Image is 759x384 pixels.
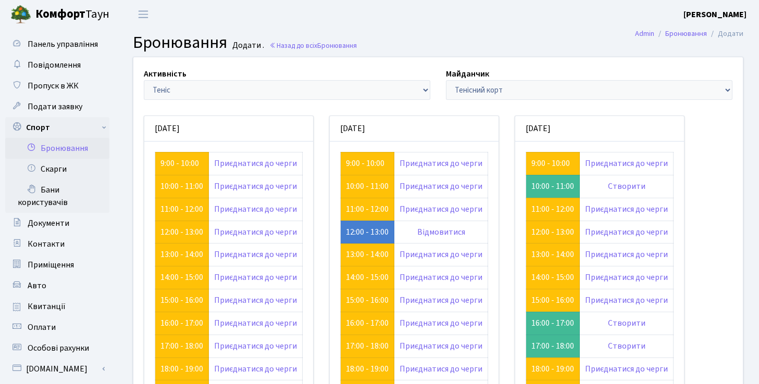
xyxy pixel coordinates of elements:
a: 11:00 - 12:00 [346,203,389,215]
span: Оплати [28,322,56,333]
a: Приєднатися до черги [400,363,482,375]
a: Пропуск в ЖК [5,75,109,96]
small: Додати . [230,41,264,50]
a: Приміщення [5,254,109,275]
a: 9:00 - 10:00 [531,158,570,169]
a: 9:00 - 10:00 [346,158,384,169]
a: Приєднатися до черги [585,363,668,375]
a: [PERSON_NAME] [683,8,746,21]
label: Майданчик [446,68,489,80]
img: logo.png [10,4,31,25]
a: 10:00 - 11:00 [346,181,389,192]
a: 18:00 - 19:00 [531,363,574,375]
a: Приєднатися до черги [214,158,297,169]
a: Admin [635,28,654,39]
a: Приєднатися до черги [214,181,297,192]
a: 14:00 - 15:00 [531,272,574,283]
td: 17:00 - 18:00 [526,335,580,357]
td: 16:00 - 17:00 [526,312,580,335]
div: [DATE] [330,116,499,142]
a: 12:00 - 13:00 [346,226,389,238]
a: Приєднатися до черги [400,340,482,352]
td: 10:00 - 11:00 [526,175,580,198]
span: Пропуск в ЖК [28,80,79,92]
div: [DATE] [144,116,313,142]
a: Приєднатися до черги [214,272,297,283]
a: 18:00 - 19:00 [346,363,389,375]
a: 12:00 - 13:00 [160,226,203,238]
a: Приєднатися до черги [400,203,482,215]
span: Повідомлення [28,59,81,71]
a: Приєднатися до черги [214,249,297,260]
a: Бани користувачів [5,180,109,213]
a: Спорт [5,117,109,138]
a: Авто [5,275,109,296]
a: Квитанції [5,296,109,317]
a: Приєднатися до черги [214,226,297,238]
a: Створити [608,181,645,192]
a: Приєднатися до черги [400,158,482,169]
span: Панель управління [28,39,98,50]
a: Бронювання [5,138,109,159]
span: Бронювання [317,41,357,50]
a: Приєднатися до черги [214,363,297,375]
a: Приєднатися до черги [400,317,482,329]
a: 13:00 - 14:00 [160,249,203,260]
li: Додати [707,28,743,40]
a: Приєднатися до черги [585,295,668,306]
a: Подати заявку [5,96,109,117]
a: Приєднатися до черги [400,295,482,306]
a: 15:00 - 16:00 [531,295,574,306]
a: Приєднатися до черги [400,272,482,283]
span: Авто [28,280,46,291]
span: Контакти [28,238,65,250]
a: Приєднатися до черги [585,249,668,260]
a: Приєднатися до черги [585,158,668,169]
a: 12:00 - 13:00 [531,226,574,238]
a: Документи [5,213,109,234]
a: Приєднатися до черги [585,226,668,238]
a: Панель управління [5,34,109,55]
a: 11:00 - 12:00 [531,203,574,215]
a: Оплати [5,317,109,338]
b: Комфорт [35,6,85,22]
a: 9:00 - 10:00 [160,158,199,169]
a: 15:00 - 16:00 [346,295,389,306]
a: 16:00 - 17:00 [160,317,203,329]
div: [DATE] [515,116,684,142]
span: Документи [28,217,69,229]
a: Створити [608,317,645,329]
b: [PERSON_NAME] [683,9,746,20]
nav: breadcrumb [619,23,759,45]
a: Особові рахунки [5,338,109,359]
a: 15:00 - 16:00 [160,295,203,306]
a: Приєднатися до черги [400,249,482,260]
a: 11:00 - 12:00 [160,203,203,215]
a: 14:00 - 15:00 [160,272,203,283]
span: Приміщення [28,259,74,271]
a: Приєднатися до черги [400,181,482,192]
a: Контакти [5,234,109,254]
label: Активність [144,68,186,80]
a: Бронювання [665,28,707,39]
span: Особові рахунки [28,342,89,354]
a: Приєднатися до черги [214,340,297,352]
a: [DOMAIN_NAME] [5,359,109,379]
a: Приєднатися до черги [585,203,668,215]
span: Подати заявку [28,101,82,112]
a: 14:00 - 15:00 [346,272,389,283]
a: Створити [608,340,645,352]
a: 13:00 - 14:00 [531,249,574,260]
a: Приєднатися до черги [214,203,297,215]
button: Переключити навігацію [130,6,156,23]
a: Приєднатися до черги [214,317,297,329]
a: Повідомлення [5,55,109,75]
span: Таун [35,6,109,23]
a: 16:00 - 17:00 [346,317,389,329]
a: 17:00 - 18:00 [346,340,389,352]
a: 17:00 - 18:00 [160,340,203,352]
a: Скарги [5,159,109,180]
a: Приєднатися до черги [214,295,297,306]
a: Приєднатися до черги [585,272,668,283]
span: Бронювання [133,31,227,55]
